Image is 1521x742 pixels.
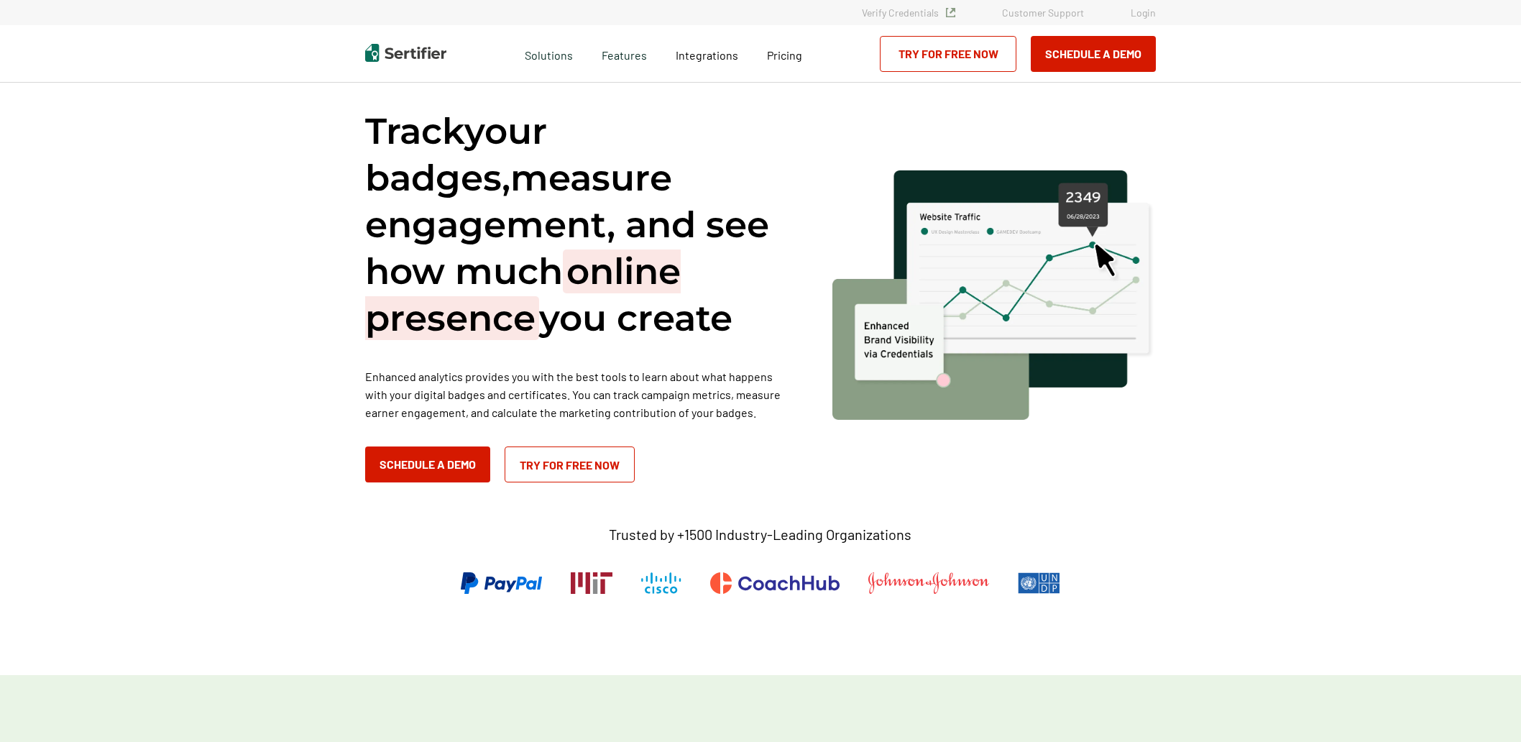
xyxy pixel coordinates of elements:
[767,48,802,62] span: Pricing
[571,572,612,594] img: Massachusetts Institute of Technology
[602,45,647,63] span: Features
[365,156,672,247] span: measure engagement
[676,48,738,62] span: Integrations
[365,44,446,62] img: Sertifier | Digital Credentialing Platform
[862,6,955,19] a: Verify Credentials
[710,572,840,594] img: CoachHub
[609,526,911,544] p: Trusted by +1500 Industry-Leading Organizations
[365,108,796,342] h1: your badges, , and see how much you create
[365,367,796,421] p: Enhanced analytics provides you with the best tools to learn about what happens with your digital...
[1018,572,1060,594] img: UNDP
[505,446,635,482] a: Try for Free Now
[461,572,542,594] img: PayPal
[1002,6,1084,19] a: Customer Support
[880,36,1016,72] a: Try for Free Now
[1131,6,1156,19] a: Login
[868,572,989,594] img: Johnson & Johnson
[946,8,955,17] img: Verified
[525,45,573,63] span: Solutions
[365,109,464,153] span: Track
[832,170,1156,420] img: analytics hero
[767,45,802,63] a: Pricing
[641,572,681,594] img: Cisco
[676,45,738,63] a: Integrations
